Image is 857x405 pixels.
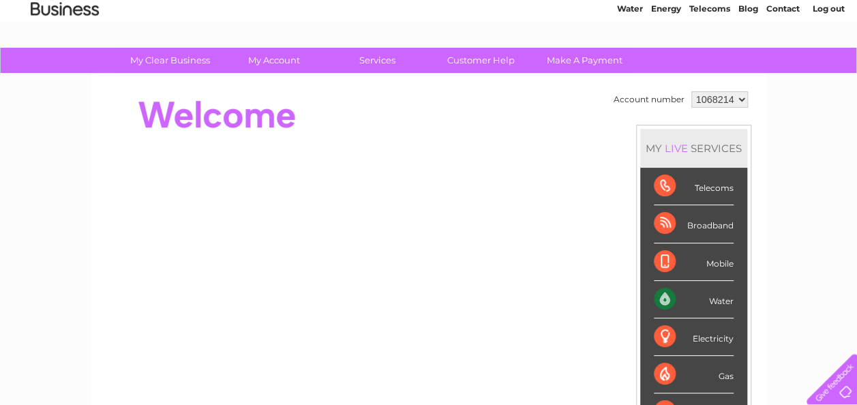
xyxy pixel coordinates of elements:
[107,7,751,66] div: Clear Business is a trading name of Verastar Limited (registered in [GEOGRAPHIC_DATA] No. 3667643...
[654,168,734,205] div: Telecoms
[651,58,681,68] a: Energy
[425,48,537,73] a: Customer Help
[654,356,734,393] div: Gas
[321,48,434,73] a: Services
[217,48,330,73] a: My Account
[812,58,844,68] a: Log out
[654,281,734,318] div: Water
[640,129,747,168] div: MY SERVICES
[600,7,694,24] a: 0333 014 3131
[654,243,734,281] div: Mobile
[662,142,691,155] div: LIVE
[654,205,734,243] div: Broadband
[738,58,758,68] a: Blog
[610,88,688,111] td: Account number
[654,318,734,356] div: Electricity
[617,58,643,68] a: Water
[528,48,641,73] a: Make A Payment
[30,35,100,77] img: logo.png
[689,58,730,68] a: Telecoms
[766,58,800,68] a: Contact
[114,48,226,73] a: My Clear Business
